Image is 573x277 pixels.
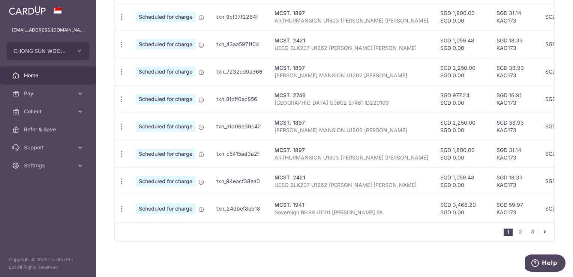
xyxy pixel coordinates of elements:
[490,113,539,140] td: SGD 38.93 KAO173
[136,12,195,22] span: Scheduled for charge
[9,6,46,15] img: CardUp
[434,195,490,222] td: SGD 3,466.20 SGD 0.00
[274,92,428,99] div: MCST. 2746
[504,229,513,236] li: 1
[490,3,539,30] td: SGD 31.14 KAO173
[210,167,268,195] td: txn_94eacf38ea0
[490,195,539,222] td: SGD 59.97 KAO173
[24,144,73,151] span: Support
[210,195,268,222] td: txn_24dbef8eb18
[274,44,428,52] p: UESQ BLK207 U1262 [PERSON_NAME] [PERSON_NAME]
[7,42,89,60] button: CHONG SUN WOOD PRODUCTS PTE LTD
[210,58,268,85] td: txn_7232cd9a366
[210,30,268,58] td: txn_43aa5971f04
[274,64,428,72] div: MCST. 1897
[516,227,525,236] a: 2
[274,99,428,107] p: [GEOGRAPHIC_DATA] U0602 2746TID220109
[274,201,428,209] div: MCST. 1941
[274,181,428,189] p: UESQ BLK207 U1262 [PERSON_NAME] [PERSON_NAME]
[528,227,537,236] a: 3
[434,140,490,167] td: SGD 1,800.00 SGD 0.00
[274,9,428,17] div: MCST. 1897
[136,94,195,104] span: Scheduled for charge
[136,203,195,214] span: Scheduled for charge
[525,254,565,273] iframe: Opens a widget where you can find more information
[490,30,539,58] td: SGD 18.33 KAO173
[274,126,428,134] p: [PERSON_NAME] MANSION U1202 [PERSON_NAME]
[274,72,428,79] p: [PERSON_NAME] MANSION U1202 [PERSON_NAME]
[434,113,490,140] td: SGD 2,250.00 SGD 0.00
[24,162,73,169] span: Settings
[210,3,268,30] td: txn_9cf37f2264f
[490,140,539,167] td: SGD 31.14 KAO173
[210,85,268,113] td: txn_8fdff0ec856
[12,26,84,34] p: [EMAIL_ADDRESS][DOMAIN_NAME]
[434,30,490,58] td: SGD 1,059.48 SGD 0.00
[210,140,268,167] td: txn_c5415ad3a2f
[274,209,428,216] p: Sovereign Blk99 U1101 [PERSON_NAME] FA
[434,167,490,195] td: SGD 1,059.48 SGD 0.00
[274,154,428,161] p: ARTHURMANSION U1503 [PERSON_NAME] [PERSON_NAME]
[274,17,428,24] p: ARTHURMANSION U1503 [PERSON_NAME] [PERSON_NAME]
[136,121,195,132] span: Scheduled for charge
[13,47,69,55] span: CHONG SUN WOOD PRODUCTS PTE LTD
[434,3,490,30] td: SGD 1,800.00 SGD 0.00
[274,119,428,126] div: MCST. 1897
[136,66,195,77] span: Scheduled for charge
[434,85,490,113] td: SGD 977.24 SGD 0.00
[274,37,428,44] div: MCST. 2421
[136,149,195,159] span: Scheduled for charge
[490,167,539,195] td: SGD 18.33 KAO173
[434,58,490,85] td: SGD 2,250.00 SGD 0.00
[490,85,539,113] td: SGD 16.91 KAO173
[24,126,73,133] span: Refer & Save
[210,113,268,140] td: txn_a1d06e39c42
[136,39,195,50] span: Scheduled for charge
[24,108,73,115] span: Collect
[490,58,539,85] td: SGD 38.93 KAO173
[24,90,73,97] span: Pay
[274,146,428,154] div: MCST. 1897
[136,176,195,187] span: Scheduled for charge
[504,223,554,241] nav: pager
[24,72,73,79] span: Home
[274,174,428,181] div: MCST. 2421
